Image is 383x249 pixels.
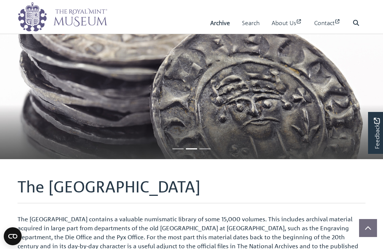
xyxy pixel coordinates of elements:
[325,22,383,159] a: Move to next slideshow image
[210,12,230,34] a: Archive
[242,12,260,34] a: Search
[18,177,365,203] h1: The [GEOGRAPHIC_DATA]
[359,219,377,237] button: Scroll to top
[4,227,22,245] button: Open CMP widget
[314,12,341,34] a: Contact
[18,2,107,32] img: logo_wide.png
[272,12,302,34] a: About Us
